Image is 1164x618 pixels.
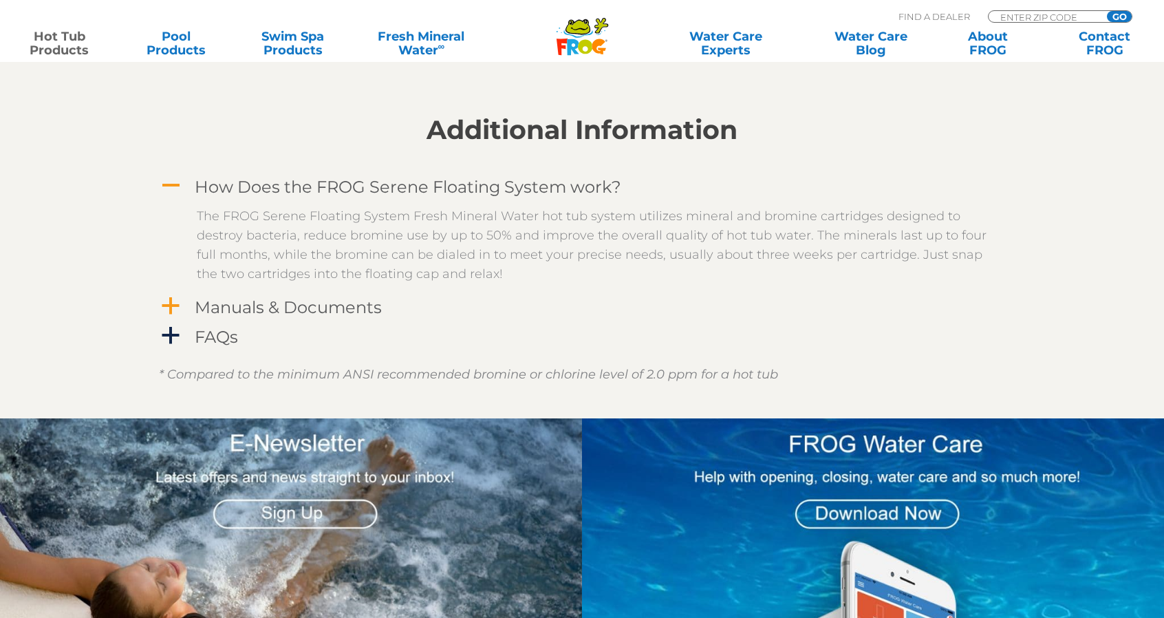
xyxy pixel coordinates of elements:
h4: FAQs [195,328,238,346]
a: Hot TubProducts [14,30,105,57]
a: PoolProducts [131,30,222,57]
p: The FROG Serene Floating System Fresh Mineral Water hot tub system utilizes mineral and bromine c... [197,206,988,284]
input: GO [1107,11,1132,22]
h2: Additional Information [159,115,1005,145]
a: AboutFROG [942,30,1033,57]
a: a FAQs [159,324,1005,350]
a: ContactFROG [1059,30,1150,57]
a: A How Does the FROG Serene Floating System work? [159,174,1005,200]
span: A [160,175,181,196]
p: Find A Dealer [898,10,970,23]
a: a Manuals & Documents [159,295,1005,320]
a: Swim SpaProducts [248,30,338,57]
a: Fresh MineralWater∞ [365,30,478,57]
input: Zip Code Form [999,11,1092,23]
h4: Manuals & Documents [195,298,382,317]
a: Water CareBlog [826,30,916,57]
a: Water CareExperts [651,30,799,57]
span: a [160,326,181,346]
sup: ∞ [438,41,445,52]
span: a [160,296,181,317]
em: * Compared to the minimum ANSI recommended bromine or chlorine level of 2.0 ppm for a hot tub [159,367,778,382]
h4: How Does the FROG Serene Floating System work? [195,178,621,196]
